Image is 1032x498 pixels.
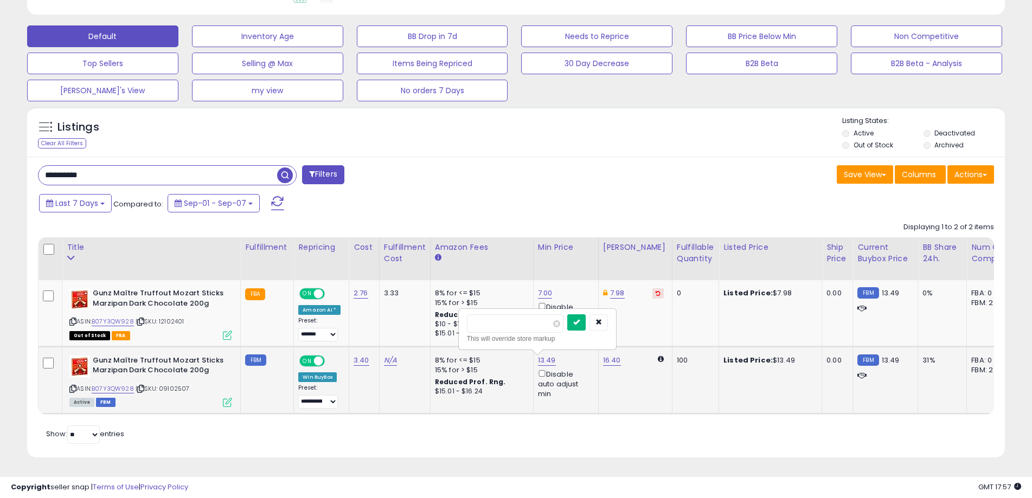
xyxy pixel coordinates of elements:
[113,199,163,209] span: Compared to:
[435,242,529,253] div: Amazon Fees
[857,287,879,299] small: FBM
[603,242,668,253] div: [PERSON_NAME]
[354,288,368,299] a: 2.76
[902,169,936,180] span: Columns
[27,53,178,74] button: Top Sellers
[857,242,913,264] div: Current Buybox Price
[92,384,134,393] a: B07Y3QW928
[136,384,190,393] span: | SKU: 09102507
[92,317,134,326] a: B07Y3QW928
[971,365,1007,375] div: FBM: 2
[947,165,994,184] button: Actions
[300,356,314,365] span: ON
[357,25,508,47] button: BB Drop in 7d
[323,289,341,299] span: OFF
[686,25,837,47] button: BB Price Below Min
[538,242,594,253] div: Min Price
[357,80,508,101] button: No orders 7 Days
[677,355,710,365] div: 100
[323,356,341,365] span: OFF
[538,368,590,399] div: Disable auto adjust min
[895,165,946,184] button: Columns
[140,482,188,492] a: Privacy Policy
[136,317,184,326] span: | SKU: 12102401
[521,53,672,74] button: 30 Day Decrease
[298,317,341,341] div: Preset:
[978,482,1021,492] span: 2025-09-15 17:57 GMT
[677,242,714,264] div: Fulfillable Quantity
[27,80,178,101] button: [PERSON_NAME]'s View
[934,128,975,138] label: Deactivated
[922,242,962,264] div: BB Share 24h.
[38,138,86,148] div: Clear All Filters
[851,53,1002,74] button: B2B Beta - Analysis
[57,120,99,135] h5: Listings
[882,355,900,365] span: 13.49
[971,242,1011,264] div: Num of Comp.
[857,354,879,366] small: FBM
[354,355,369,366] a: 3.40
[538,301,590,332] div: Disable auto adjust min
[435,355,525,365] div: 8% for <= $15
[357,53,508,74] button: Items Being Repriced
[96,398,116,407] span: FBM
[298,242,344,253] div: Repricing
[435,377,506,386] b: Reduced Prof. Rng.
[723,288,813,298] div: $7.98
[723,355,773,365] b: Listed Price:
[467,333,608,344] div: This will override store markup
[298,305,341,315] div: Amazon AI *
[192,25,343,47] button: Inventory Age
[69,331,110,340] span: All listings that are currently out of stock and unavailable for purchase on Amazon
[384,288,422,298] div: 3.33
[826,355,844,365] div: 0.00
[538,355,556,366] a: 13.49
[723,242,817,253] div: Listed Price
[184,198,246,209] span: Sep-01 - Sep-07
[384,355,397,366] a: N/A
[903,222,994,232] div: Displaying 1 to 2 of 2 items
[69,288,232,339] div: ASIN:
[538,288,553,299] a: 7.00
[971,355,1007,365] div: FBA: 0
[93,355,225,378] b: Gunz Maître Truffout Mozart Sticks Marzipan Dark Chocolate 200g
[826,288,844,298] div: 0.00
[686,53,837,74] button: B2B Beta
[46,429,124,439] span: Show: entries
[112,331,130,340] span: FBA
[67,242,236,253] div: Title
[168,194,260,212] button: Sep-01 - Sep-07
[435,288,525,298] div: 8% for <= $15
[826,242,848,264] div: Ship Price
[93,288,225,311] b: Gunz Maître Truffout Mozart Sticks Marzipan Dark Chocolate 200g
[603,355,621,366] a: 16.40
[971,298,1007,308] div: FBM: 2
[922,355,958,365] div: 31%
[842,116,1005,126] p: Listing States:
[192,53,343,74] button: Selling @ Max
[851,25,1002,47] button: Non Competitive
[610,288,625,299] a: 7.98
[298,372,337,382] div: Win BuyBox
[69,398,94,407] span: All listings currently available for purchase on Amazon
[435,365,525,375] div: 15% for > $15
[854,140,893,150] label: Out of Stock
[435,310,506,319] b: Reduced Prof. Rng.
[435,320,525,329] div: $10 - $10.83
[971,288,1007,298] div: FBA: 0
[677,288,710,298] div: 0
[435,329,525,338] div: $15.01 - $16.24
[384,242,426,264] div: Fulfillment Cost
[245,288,265,300] small: FBA
[723,355,813,365] div: $13.49
[192,80,343,101] button: my view
[11,482,188,493] div: seller snap | |
[11,482,50,492] strong: Copyright
[298,384,341,409] div: Preset:
[39,194,112,212] button: Last 7 Days
[837,165,893,184] button: Save View
[435,298,525,308] div: 15% for > $15
[27,25,178,47] button: Default
[69,288,90,310] img: 51jfQwiUUbL._SL40_.jpg
[435,253,441,263] small: Amazon Fees.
